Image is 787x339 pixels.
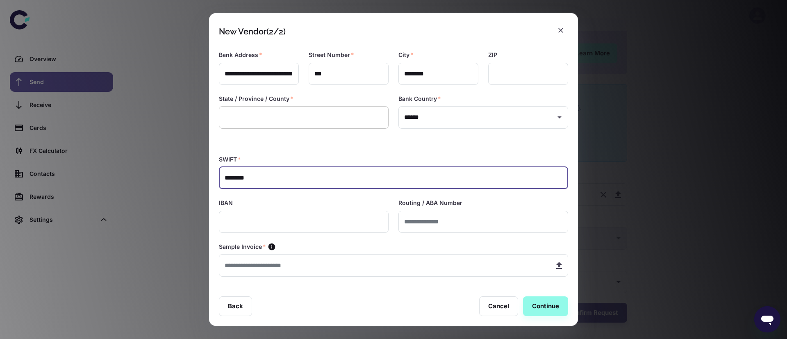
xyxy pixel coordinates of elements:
label: IBAN [219,199,233,207]
label: ZIP [488,51,497,59]
label: SWIFT [219,155,241,164]
button: Open [554,111,565,123]
label: Bank Country [398,95,441,103]
label: Street Number [309,51,354,59]
div: New Vendor (2/2) [219,27,286,36]
label: Bank Address [219,51,262,59]
label: State / Province / County [219,95,293,103]
label: Routing / ABA Number [398,199,462,207]
button: Continue [523,296,568,316]
button: Back [219,296,252,316]
button: Cancel [479,296,518,316]
iframe: Button to launch messaging window [754,306,780,332]
label: City [398,51,414,59]
label: Sample Invoice [219,243,266,251]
